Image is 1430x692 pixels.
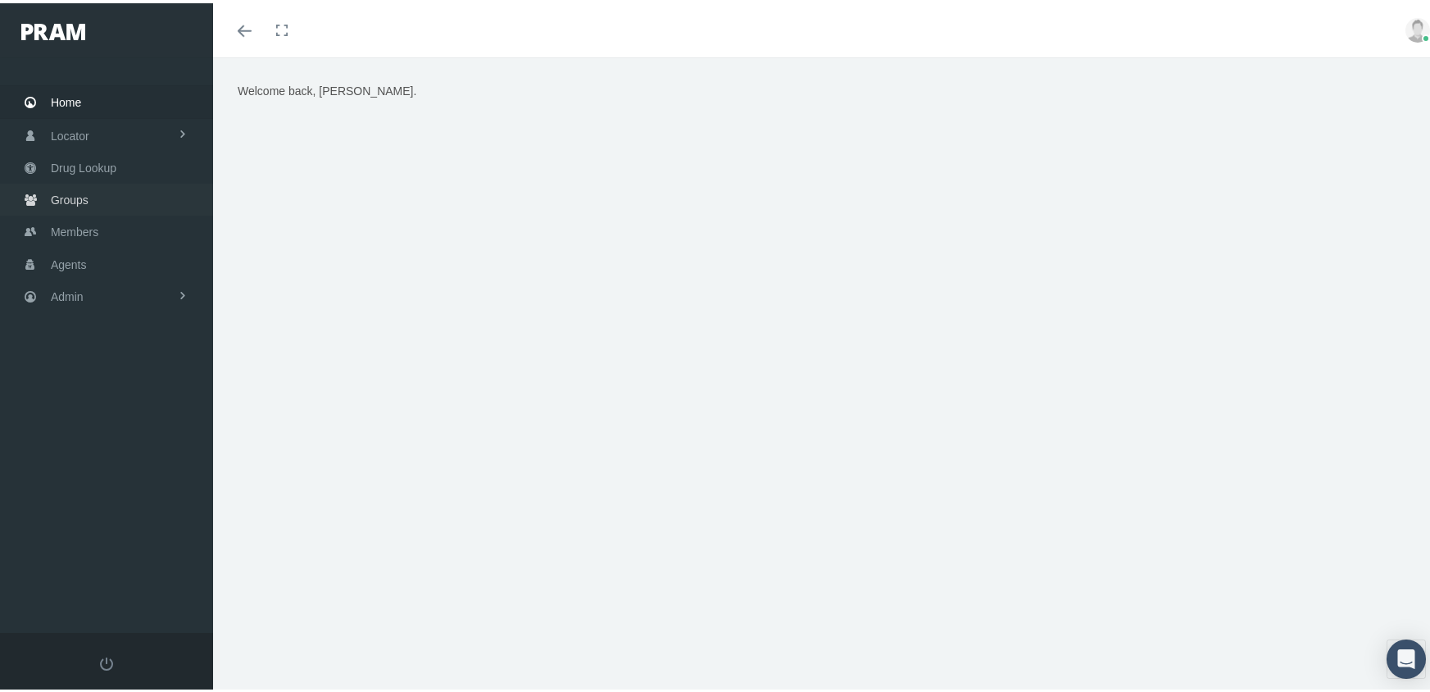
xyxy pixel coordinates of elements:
img: PRAM_20_x_78.png [21,20,85,37]
div: Open Intercom Messenger [1387,636,1426,676]
span: Agents [51,246,87,277]
span: Home [51,84,81,115]
span: Admin [51,278,84,309]
span: Welcome back, [PERSON_NAME]. [238,81,416,94]
img: user-placeholder.jpg [1405,15,1430,39]
span: Members [51,213,98,244]
span: Locator [51,117,89,148]
span: Groups [51,181,89,212]
span: Drug Lookup [51,149,116,180]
